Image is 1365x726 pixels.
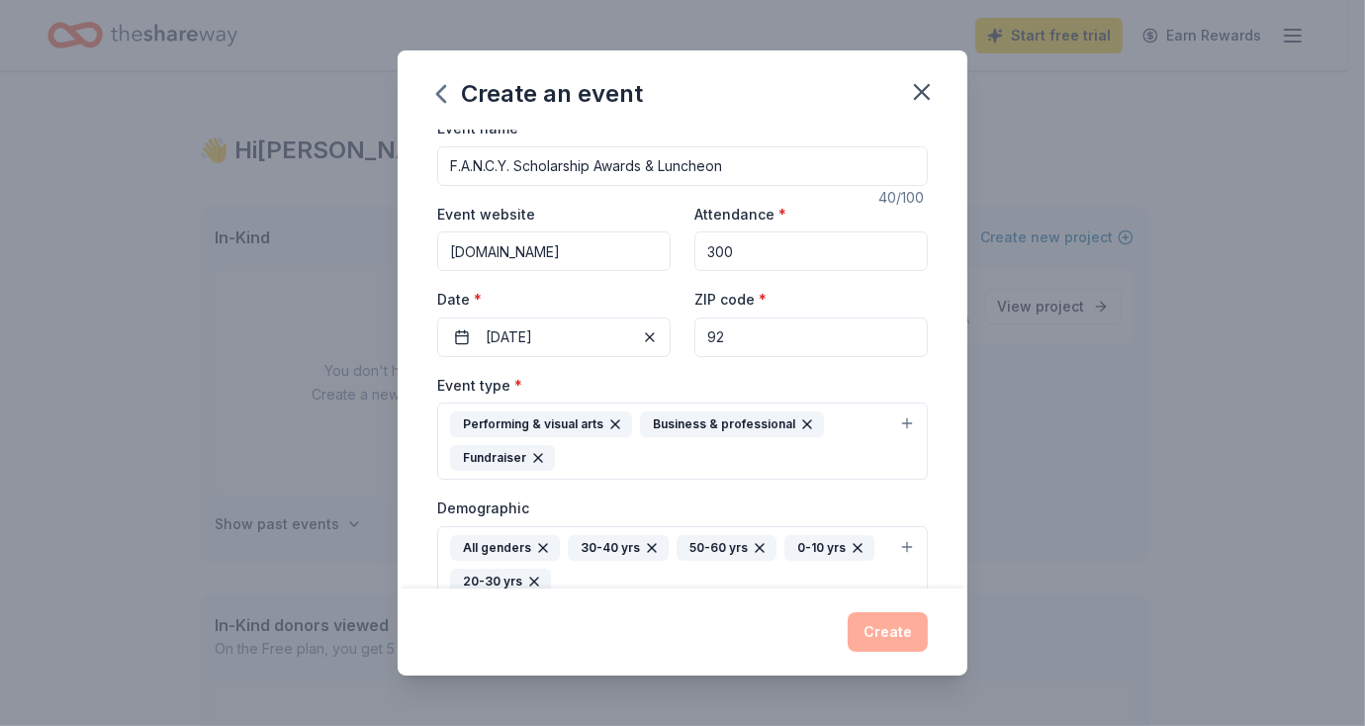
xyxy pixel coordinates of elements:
[450,569,551,594] div: 20-30 yrs
[437,376,522,396] label: Event type
[694,290,767,310] label: ZIP code
[437,318,671,357] button: [DATE]
[437,231,671,271] input: https://www...
[437,290,671,310] label: Date
[677,535,776,561] div: 50-60 yrs
[450,411,632,437] div: Performing & visual arts
[437,526,928,603] button: All genders30-40 yrs50-60 yrs0-10 yrs20-30 yrs
[784,535,874,561] div: 0-10 yrs
[437,205,535,225] label: Event website
[450,445,555,471] div: Fundraiser
[694,318,928,357] input: 12345 (U.S. only)
[568,535,669,561] div: 30-40 yrs
[437,78,643,110] div: Create an event
[640,411,824,437] div: Business & professional
[437,403,928,480] button: Performing & visual artsBusiness & professionalFundraiser
[878,186,928,210] div: 40 /100
[450,535,560,561] div: All genders
[694,205,786,225] label: Attendance
[437,499,529,518] label: Demographic
[437,146,928,186] input: Spring Fundraiser
[694,231,928,271] input: 20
